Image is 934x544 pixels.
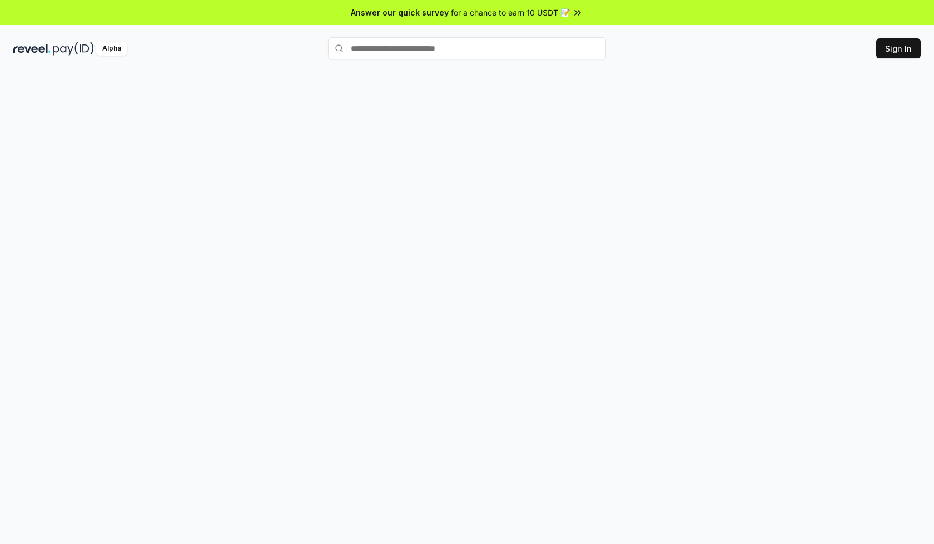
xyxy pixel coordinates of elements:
[53,42,94,56] img: pay_id
[451,7,570,18] span: for a chance to earn 10 USDT 📝
[351,7,449,18] span: Answer our quick survey
[876,38,921,58] button: Sign In
[13,42,51,56] img: reveel_dark
[96,42,127,56] div: Alpha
